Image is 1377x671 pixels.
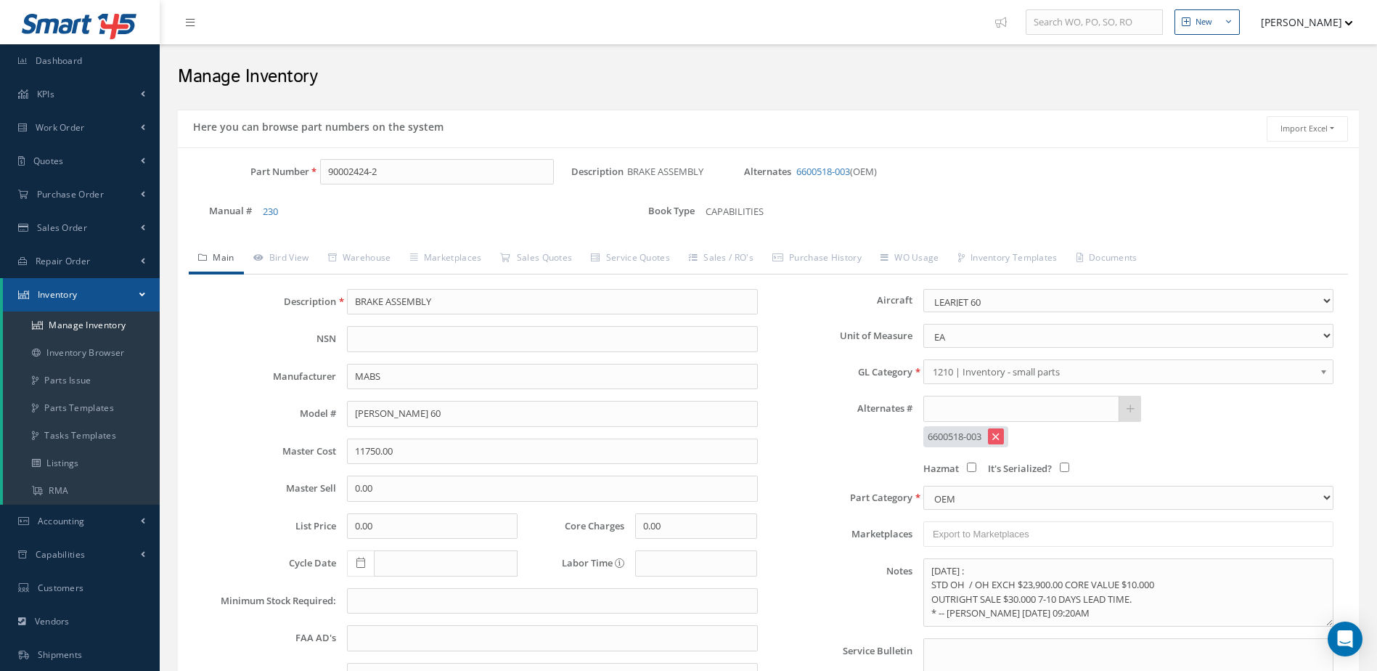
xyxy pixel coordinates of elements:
button: [PERSON_NAME] [1247,8,1353,36]
a: Listings [3,450,160,477]
div: Open Intercom Messenger [1328,622,1362,656]
input: Search WO, PO, SO, RO [1026,9,1163,36]
label: Alternates # [769,403,912,414]
span: Inventory [38,288,78,301]
span: Hazmat [923,462,959,475]
label: Part Category [769,492,912,503]
label: Alternates [744,166,794,177]
span: Shipments [38,648,83,661]
label: Cycle Date [192,558,336,569]
span: BRAKE ASSEMBLY [627,159,709,185]
label: Unit of Measure [769,330,912,341]
span: Purchase Order [37,188,104,200]
span: Sales Order [37,221,87,234]
label: Notes [769,558,912,627]
span: KPIs [37,88,54,100]
span: Vendors [35,615,70,627]
a: 230 [263,205,278,218]
label: Description [571,166,624,177]
a: Purchase History [763,244,871,274]
label: Aircraft [769,295,912,306]
label: Book Type [621,202,695,219]
label: Manual # [178,202,252,219]
span: Dashboard [36,54,83,67]
a: Inventory Templates [949,244,1067,274]
span: Accounting [38,515,85,527]
a: Marketplaces [401,244,491,274]
span: 6600518-003 [928,431,981,442]
a: Inventory [3,278,160,312]
a: Warehouse [319,244,401,274]
span: Customers [38,582,84,594]
span: Quotes [33,155,64,167]
label: Description [192,296,336,307]
a: RMA [3,477,160,505]
a: Inventory Browser [3,339,160,367]
span: 1210 | Inventory - small parts [933,363,1315,381]
label: Model # [192,408,336,419]
label: Marketplaces [769,529,912,540]
label: Part Number [178,166,309,177]
a: WO Usage [871,244,949,274]
div: New [1196,16,1212,28]
input: Hazmat [967,463,976,472]
a: Parts Issue [3,367,160,394]
a: Bird View [244,244,319,274]
a: Sales / RO's [679,244,763,274]
span: Repair Order [36,255,91,267]
a: Parts Templates [3,394,160,422]
label: FAA AD's [192,633,336,643]
span: (OEM) [796,165,877,178]
a: Tasks Templates [3,422,160,450]
button: New [1174,9,1240,35]
a: Main [189,244,244,274]
button: Import Excel [1267,116,1348,142]
label: List Price [192,521,336,532]
label: Master Cost [192,446,336,457]
a: Documents [1067,244,1147,274]
span: Capabilities [36,548,86,561]
h5: Here you can browse part numbers on the system [189,116,444,134]
label: Master Sell [192,483,336,494]
span: It's Serialized? [988,462,1052,475]
label: Labor Time [528,558,624,569]
a: 6600518-003 [796,165,850,178]
a: Sales Quotes [491,244,581,274]
h2: Manage Inventory [178,66,1359,88]
input: It's Serialized? [1060,463,1069,472]
span: Work Order [36,121,85,134]
a: Manage Inventory [3,312,160,339]
label: NSN [192,333,336,344]
label: Manufacturer [192,371,336,382]
label: Minimum Stock Required: [192,595,336,606]
label: GL Category [769,367,912,378]
label: Core Charges [528,521,624,532]
span: CAPABILITIES [706,205,764,218]
a: Service Quotes [581,244,679,274]
textarea: Notes [923,558,1333,627]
